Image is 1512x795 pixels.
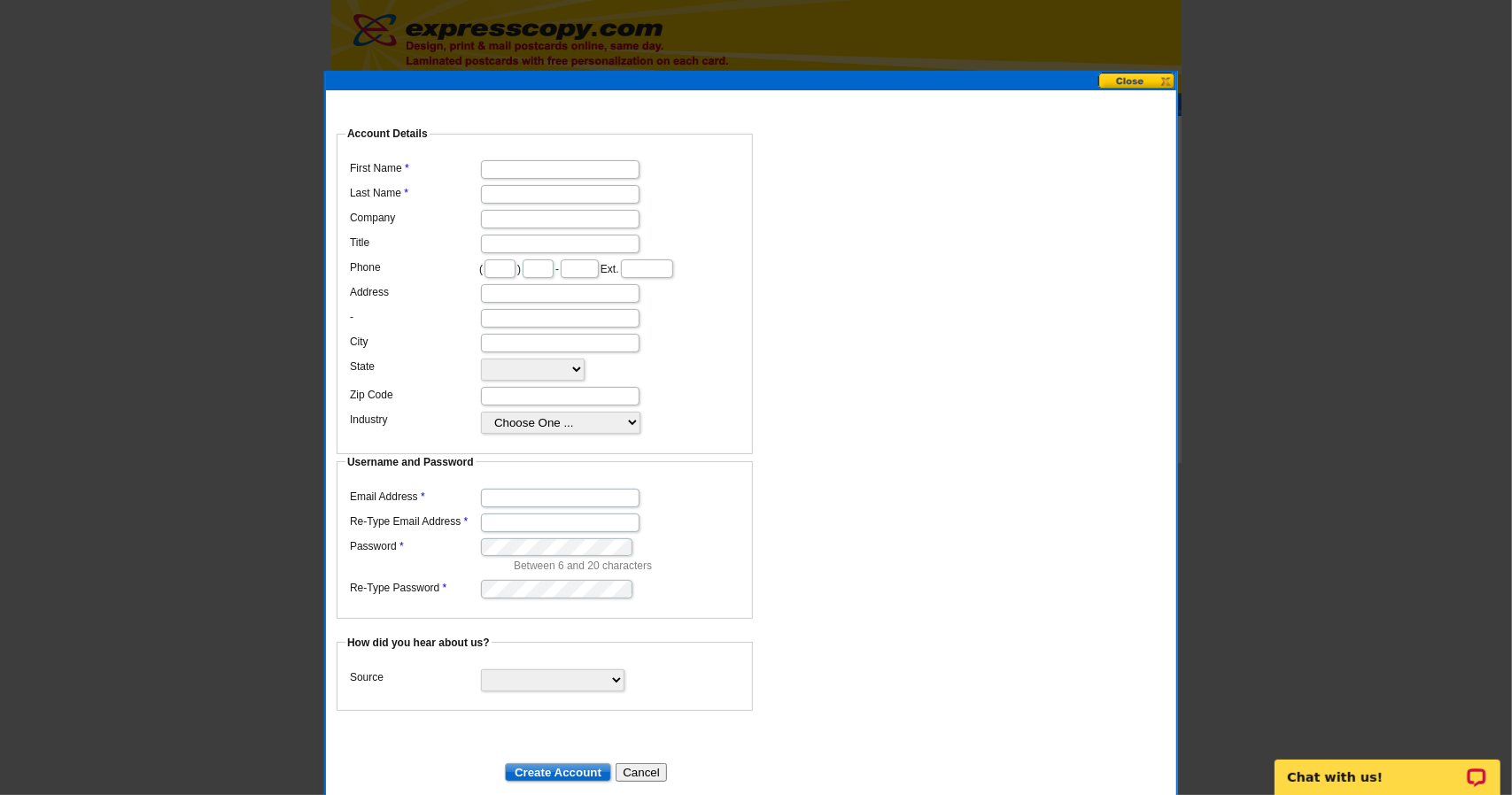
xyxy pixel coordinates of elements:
label: Phone [350,259,479,275]
legend: Account Details [345,126,430,142]
label: Title [350,235,479,251]
label: Address [350,284,479,300]
label: Email Address [350,489,479,505]
label: Re-Type Email Address [350,513,479,529]
label: - [350,309,479,325]
iframe: LiveChat chat widget [1263,739,1512,795]
label: Last Name [350,185,479,201]
label: State [350,359,479,374]
label: City [350,334,479,350]
input: Create Account [505,763,611,782]
label: Industry [350,412,479,428]
label: Source [350,669,479,685]
label: Company [350,210,479,226]
dd: ( ) - Ext. [345,255,744,280]
legend: How did you hear about us? [345,635,492,651]
legend: Username and Password [345,454,476,470]
p: Between 6 and 20 characters [514,558,744,574]
label: Password [350,538,479,554]
label: Re-Type Password [350,580,479,596]
button: Cancel [616,763,667,782]
label: Zip Code [350,387,479,403]
label: First Name [350,160,479,176]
